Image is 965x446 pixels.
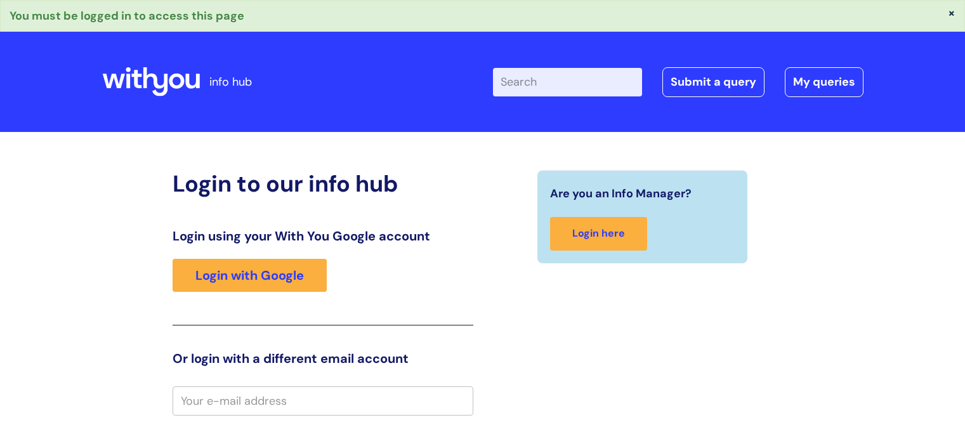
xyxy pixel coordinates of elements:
[173,228,473,244] h3: Login using your With You Google account
[550,217,647,251] a: Login here
[209,72,252,92] p: info hub
[948,7,955,18] button: ×
[785,67,863,96] a: My queries
[173,170,473,197] h2: Login to our info hub
[550,183,692,204] span: Are you an Info Manager?
[662,67,765,96] a: Submit a query
[493,68,642,96] input: Search
[173,386,473,416] input: Your e-mail address
[173,259,327,292] a: Login with Google
[173,351,473,366] h3: Or login with a different email account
